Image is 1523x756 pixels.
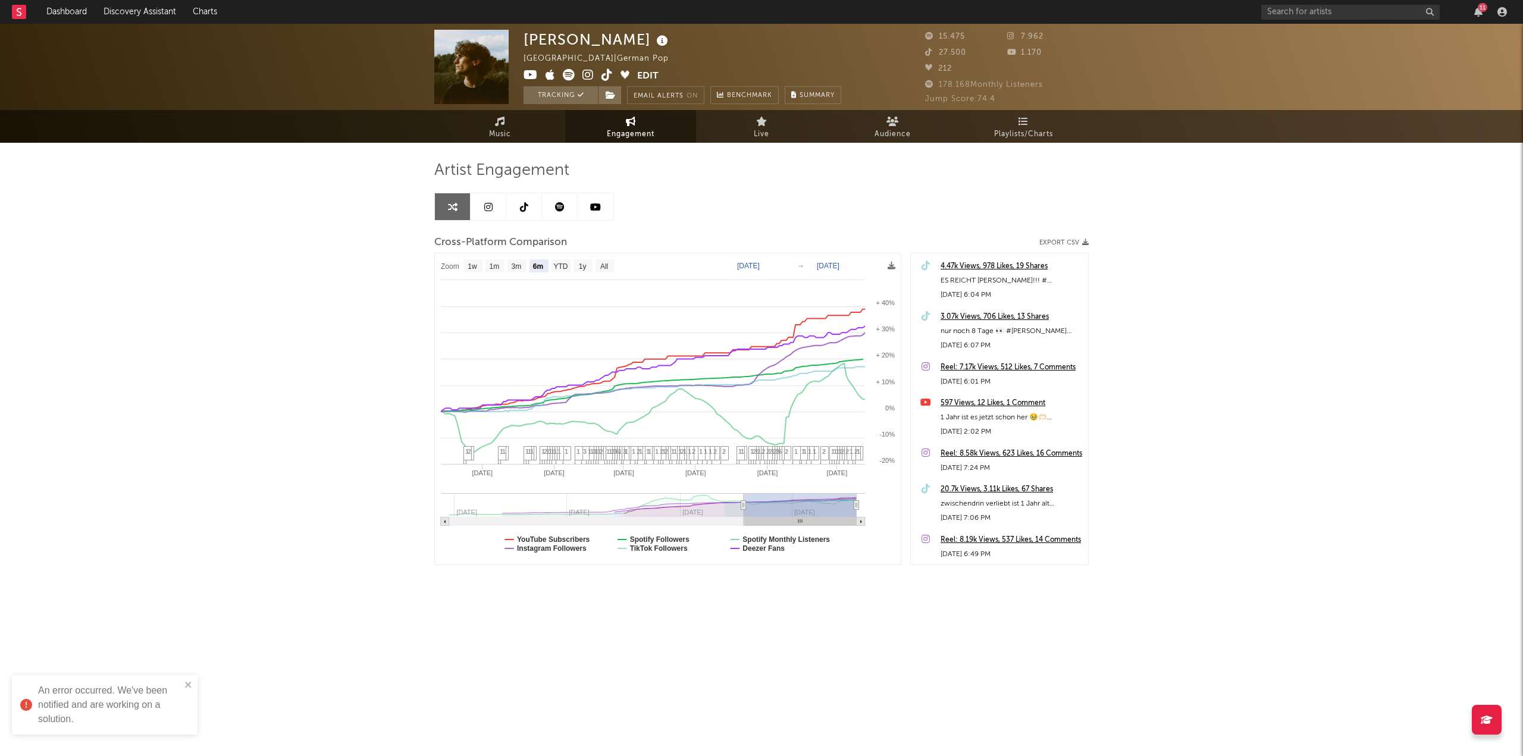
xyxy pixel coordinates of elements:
[699,448,703,455] span: 1
[778,448,782,455] span: 6
[738,448,742,455] span: 1
[822,448,826,455] span: 2
[576,448,580,455] span: 1
[941,310,1082,324] a: 3.07k Views, 706 Likes, 13 Shares
[637,69,659,84] button: Edit
[553,448,557,455] span: 1
[441,262,459,271] text: Zoom
[750,448,754,455] span: 1
[925,65,952,73] span: 212
[184,680,193,691] button: close
[709,448,712,455] span: 1
[579,262,587,271] text: 1y
[761,448,765,455] span: 2
[836,448,839,455] span: 1
[434,110,565,143] a: Music
[630,535,690,544] text: Spotify Followers
[623,448,626,455] span: 3
[607,127,654,142] span: Engagement
[683,448,687,455] span: 1
[616,448,619,455] span: 6
[876,325,895,332] text: + 30%
[737,262,760,270] text: [DATE]
[618,448,622,455] span: 1
[673,448,677,455] span: 1
[838,448,842,455] span: 1
[1261,5,1440,20] input: Search for artists
[875,127,911,142] span: Audience
[841,448,844,455] span: 2
[941,482,1082,497] a: 20.7k Views, 3.11k Likes, 67 Shares
[646,448,650,455] span: 1
[696,110,827,143] a: Live
[588,448,591,455] span: 1
[609,448,612,455] span: 1
[553,262,568,271] text: YTD
[597,448,601,455] span: 1
[627,86,704,104] button: Email AlertsOn
[854,448,858,455] span: 2
[468,448,471,455] span: 2
[833,448,837,455] span: 1
[434,236,567,250] span: Cross-Platform Comparison
[613,469,634,476] text: [DATE]
[500,448,503,455] span: 1
[517,544,587,553] text: Instagram Followers
[1007,33,1043,40] span: 7.962
[941,324,1082,338] div: nur noch 8 Tage 👀 #[PERSON_NAME] #newmusic #beimir #zwischendrinep
[704,448,707,455] span: 1
[1039,239,1089,246] button: Export CSV
[671,448,675,455] span: 1
[517,535,590,544] text: YouTube Subscribers
[632,448,635,455] span: 1
[544,448,547,455] span: 2
[827,110,958,143] a: Audience
[801,448,805,455] span: 1
[925,81,1043,89] span: 178.168 Monthly Listeners
[941,425,1082,439] div: [DATE] 2:02 PM
[794,448,798,455] span: 1
[1474,7,1483,17] button: 11
[692,448,695,455] span: 2
[530,448,534,455] span: 1
[533,262,543,271] text: 6m
[38,683,181,726] div: An error occurred. We've been notified and are working on a solution.
[753,448,756,455] span: 2
[590,448,594,455] span: 1
[754,127,769,142] span: Live
[941,274,1082,288] div: ES REICHT [PERSON_NAME]!!! #[PERSON_NAME] #newmusic #esreicht
[808,448,811,455] span: 1
[879,431,895,438] text: -10%
[941,375,1082,389] div: [DATE] 6:01 PM
[524,52,682,66] div: [GEOGRAPHIC_DATA] | German Pop
[831,448,835,455] span: 1
[688,448,691,455] span: 1
[941,259,1082,274] a: 4.47k Views, 978 Likes, 19 Shares
[773,448,777,455] span: 2
[941,511,1082,525] div: [DATE] 7:06 PM
[606,448,610,455] span: 1
[1478,3,1487,12] div: 11
[742,544,785,553] text: Deezer Fans
[524,30,671,49] div: [PERSON_NAME]
[741,448,744,455] span: 1
[941,447,1082,461] a: Reel: 8.58k Views, 623 Likes, 16 Comments
[525,448,529,455] span: 1
[785,448,788,455] span: 2
[502,448,506,455] span: 1
[565,110,696,143] a: Engagement
[813,448,816,455] span: 1
[595,448,598,455] span: 1
[797,262,804,270] text: →
[876,352,895,359] text: + 20%
[941,396,1082,410] a: 597 Views, 12 Likes, 1 Comment
[727,89,772,103] span: Benchmark
[941,461,1082,475] div: [DATE] 7:24 PM
[766,448,770,455] span: 2
[845,448,849,455] span: 2
[857,448,860,455] span: 1
[925,33,965,40] span: 15.475
[512,262,522,271] text: 3m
